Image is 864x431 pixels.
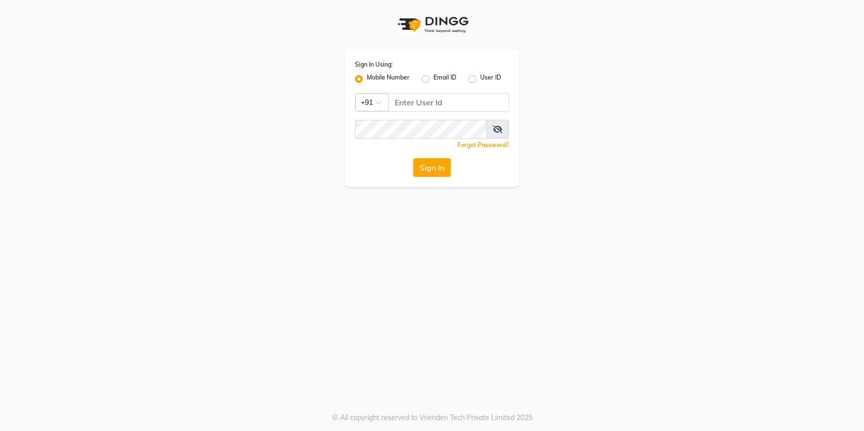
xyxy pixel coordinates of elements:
[388,93,509,112] input: Username
[457,141,509,149] a: Forgot Password?
[480,73,501,85] label: User ID
[433,73,456,85] label: Email ID
[367,73,410,85] label: Mobile Number
[355,120,487,139] input: Username
[392,10,472,39] img: logo1.svg
[355,60,393,69] label: Sign In Using:
[413,158,451,177] button: Sign In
